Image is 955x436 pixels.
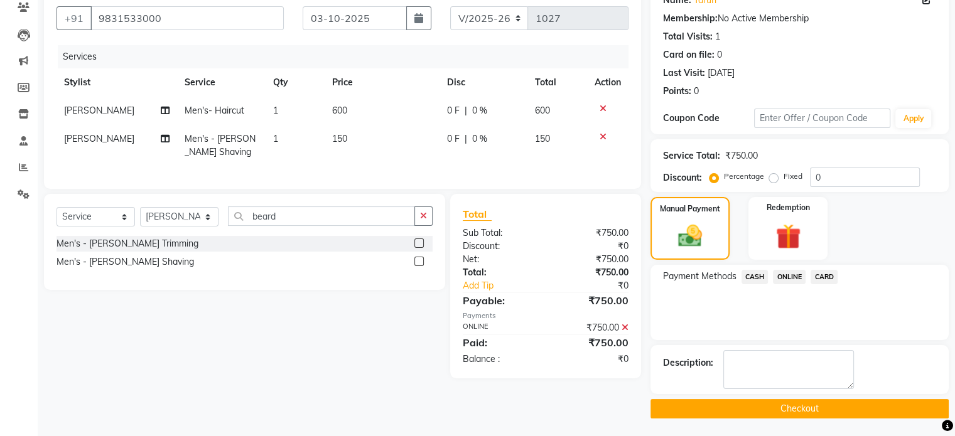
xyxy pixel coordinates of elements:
[185,105,244,116] span: Men's- Haircut
[663,66,705,80] div: Last Visit:
[742,270,769,284] span: CASH
[185,133,256,157] span: Men's - [PERSON_NAME] Shaving
[463,208,492,221] span: Total
[58,45,638,68] div: Services
[587,68,629,97] th: Action
[546,226,638,240] div: ₹750.00
[57,6,92,30] button: +91
[660,203,720,215] label: Manual Payment
[64,105,134,116] span: [PERSON_NAME]
[465,104,467,117] span: |
[453,293,546,308] div: Payable:
[663,356,713,370] div: Description:
[725,149,758,162] div: ₹750.00
[472,104,487,117] span: 0 %
[57,255,194,269] div: Men's - [PERSON_NAME] Shaving
[773,270,806,284] span: ONLINE
[177,68,266,97] th: Service
[546,321,638,334] div: ₹750.00
[332,105,347,116] span: 600
[90,6,284,30] input: Search by Name/Mobile/Email/Code
[663,270,736,283] span: Payment Methods
[453,266,546,279] div: Total:
[724,171,764,182] label: Percentage
[57,237,198,250] div: Men's - [PERSON_NAME] Trimming
[266,68,325,97] th: Qty
[546,266,638,279] div: ₹750.00
[546,335,638,350] div: ₹750.00
[447,104,460,117] span: 0 F
[663,149,720,162] div: Service Total:
[650,399,949,418] button: Checkout
[453,335,546,350] div: Paid:
[325,68,440,97] th: Price
[663,85,691,98] div: Points:
[228,206,415,226] input: Search or Scan
[453,353,546,366] div: Balance :
[273,133,278,144] span: 1
[546,253,638,266] div: ₹750.00
[440,68,527,97] th: Disc
[715,30,720,43] div: 1
[527,68,587,97] th: Total
[453,226,546,240] div: Sub Total:
[453,279,561,292] a: Add Tip
[754,109,891,128] input: Enter Offer / Coupon Code
[273,105,278,116] span: 1
[671,222,710,250] img: _cash.svg
[546,293,638,308] div: ₹750.00
[453,321,546,334] div: ONLINE
[453,240,546,253] div: Discount:
[663,112,754,125] div: Coupon Code
[472,132,487,146] span: 0 %
[717,48,722,61] div: 0
[663,12,718,25] div: Membership:
[546,240,638,253] div: ₹0
[64,133,134,144] span: [PERSON_NAME]
[535,133,550,144] span: 150
[708,66,735,80] div: [DATE]
[784,171,802,182] label: Fixed
[463,311,629,321] div: Payments
[895,109,931,128] button: Apply
[663,12,936,25] div: No Active Membership
[332,133,347,144] span: 150
[811,270,838,284] span: CARD
[767,202,810,213] label: Redemption
[447,132,460,146] span: 0 F
[663,30,713,43] div: Total Visits:
[57,68,177,97] th: Stylist
[663,171,702,184] div: Discount:
[535,105,550,116] span: 600
[465,132,467,146] span: |
[453,253,546,266] div: Net:
[694,85,699,98] div: 0
[663,48,715,61] div: Card on file:
[768,221,809,252] img: _gift.svg
[546,353,638,366] div: ₹0
[561,279,637,292] div: ₹0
